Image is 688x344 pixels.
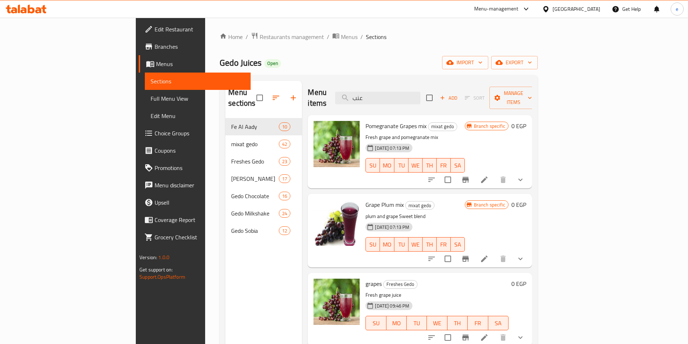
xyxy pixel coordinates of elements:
[365,121,427,131] span: Pomegranate Grapes mix
[155,198,245,207] span: Upsell
[267,89,285,106] span: Sort sections
[425,160,434,171] span: TH
[139,177,251,194] a: Menu disclaimer
[313,279,360,325] img: grapes
[225,187,302,205] div: Gedo Chocolate16
[231,209,279,218] div: Gedo Milkshake
[279,123,290,130] span: 10
[389,318,404,328] span: MO
[139,194,251,211] a: Upsell
[480,254,489,263] a: Edit menu item
[423,158,437,173] button: TH
[264,59,281,68] div: Open
[383,160,391,171] span: MO
[139,228,251,246] a: Grocery Checklist
[425,239,434,250] span: TH
[383,239,391,250] span: MO
[139,211,251,228] a: Coverage Report
[410,318,424,328] span: TU
[252,90,267,105] span: Select all sections
[406,201,434,210] span: mixat gedo
[437,158,451,173] button: FR
[264,60,281,66] span: Open
[139,253,157,262] span: Version:
[279,193,290,200] span: 16
[145,90,251,107] a: Full Menu View
[440,239,448,250] span: FR
[313,200,360,246] img: Grape Plum mix
[365,291,509,300] p: Fresh grape juice
[139,265,173,274] span: Get support on:
[335,92,420,104] input: search
[365,212,464,221] p: plum and grape Sweet blend
[480,175,489,184] a: Edit menu item
[384,280,417,288] span: Freshes Gedo
[145,107,251,125] a: Edit Menu
[365,158,380,173] button: SU
[225,118,302,135] div: Fe Al Aady10
[139,21,251,38] a: Edit Restaurant
[279,158,290,165] span: 23
[279,157,290,166] div: items
[155,181,245,190] span: Menu disclaimer
[365,316,386,330] button: SU
[440,172,455,187] span: Select to update
[397,239,406,250] span: TU
[225,170,302,187] div: [PERSON_NAME]17
[516,254,525,263] svg: Show Choices
[279,227,290,234] span: 12
[442,56,488,69] button: import
[360,32,363,41] li: /
[460,92,489,104] span: Select section first
[383,280,417,289] div: Freshes Gedo
[155,25,245,34] span: Edit Restaurant
[156,60,245,68] span: Menus
[231,157,279,166] span: Freshes Gedo
[511,279,526,289] h6: 0 EGP
[423,171,440,188] button: sort-choices
[451,237,465,252] button: SA
[411,160,420,171] span: WE
[139,38,251,55] a: Branches
[497,58,532,67] span: export
[327,32,329,41] li: /
[411,239,420,250] span: WE
[332,32,358,42] a: Menus
[428,122,457,131] div: mixat gedo
[408,158,423,173] button: WE
[365,199,404,210] span: Grape Plum mix
[251,32,324,42] a: Restaurants management
[372,224,412,231] span: [DATE] 07:13 PM
[225,222,302,239] div: Gedo Sobia12
[440,160,448,171] span: FR
[365,278,382,289] span: grapes
[158,253,169,262] span: 1.0.0
[231,226,279,235] span: Gedo Sobia
[437,92,460,104] button: Add
[231,140,279,148] span: mixat gedo
[279,122,290,131] div: items
[468,316,488,330] button: FR
[397,160,406,171] span: TU
[279,192,290,200] div: items
[457,171,474,188] button: Branch-specific-item
[139,55,251,73] a: Menus
[512,250,529,267] button: show more
[516,333,525,342] svg: Show Choices
[151,94,245,103] span: Full Menu View
[279,140,290,148] div: items
[471,318,485,328] span: FR
[491,56,538,69] button: export
[407,316,427,330] button: TU
[394,237,408,252] button: TU
[454,239,462,250] span: SA
[369,160,377,171] span: SU
[516,175,525,184] svg: Show Choices
[366,32,386,41] span: Sections
[471,201,508,208] span: Branch specific
[365,237,380,252] button: SU
[488,316,509,330] button: SA
[139,159,251,177] a: Promotions
[231,174,279,183] div: Borio Gedo
[279,174,290,183] div: items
